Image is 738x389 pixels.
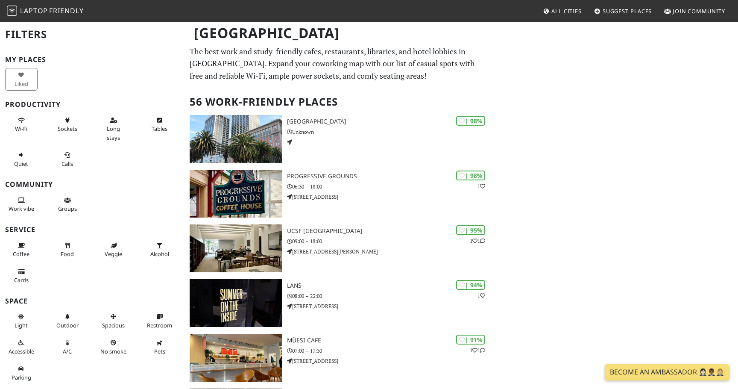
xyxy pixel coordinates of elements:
[5,265,38,287] button: Cards
[184,170,492,218] a: Progressive Grounds | 98% 1 Progressive Grounds 06:30 – 18:00 [STREET_ADDRESS]
[105,250,122,258] span: Veggie
[470,346,485,354] p: 1 1
[287,248,492,256] p: [STREET_ADDRESS][PERSON_NAME]
[61,250,74,258] span: Food
[287,302,492,310] p: [STREET_ADDRESS]
[287,237,492,245] p: 09:00 – 18:00
[591,3,656,19] a: Suggest Places
[287,292,492,300] p: 08:00 – 23:00
[477,182,485,190] p: 1
[143,239,176,261] button: Alcohol
[5,193,38,216] button: Work vibe
[5,148,38,171] button: Quiet
[470,237,485,245] p: 1 1
[456,225,485,235] div: | 95%
[9,348,34,355] span: Accessible
[5,21,179,47] h2: Filters
[97,113,130,144] button: Long stays
[187,21,490,45] h1: [GEOGRAPHIC_DATA]
[147,321,172,329] span: Restroom
[13,250,29,258] span: Coffee
[51,336,84,358] button: A/C
[152,125,167,133] span: Work-friendly tables
[5,180,179,189] h3: Community
[190,334,282,382] img: Müesi Cafe
[63,348,72,355] span: Air conditioned
[5,56,179,64] h3: My Places
[58,205,77,212] span: Group tables
[287,128,492,136] p: Unknown
[49,6,83,15] span: Friendly
[51,148,84,171] button: Calls
[456,280,485,290] div: | 94%
[12,374,31,381] span: Parking
[5,297,179,305] h3: Space
[287,227,492,235] h3: UCSF [GEOGRAPHIC_DATA]
[190,279,282,327] img: LANS
[51,239,84,261] button: Food
[605,364,729,380] a: Become an Ambassador 🤵🏻‍♀️🤵🏾‍♂️🤵🏼‍♀️
[456,335,485,345] div: | 91%
[51,113,84,136] button: Sockets
[184,334,492,382] a: Müesi Cafe | 91% 11 Müesi Cafe 07:00 – 17:30 [STREET_ADDRESS]
[456,171,485,180] div: | 98%
[190,224,282,272] img: UCSF Mission Bay FAMRI Library
[143,336,176,358] button: Pets
[287,173,492,180] h3: Progressive Grounds
[190,45,487,82] p: The best work and study-friendly cafes, restaurants, libraries, and hotel lobbies in [GEOGRAPHIC_...
[184,224,492,272] a: UCSF Mission Bay FAMRI Library | 95% 11 UCSF [GEOGRAPHIC_DATA] 09:00 – 18:00 [STREET_ADDRESS][PER...
[61,160,73,168] span: Video/audio calls
[5,362,38,384] button: Parking
[58,125,77,133] span: Power sockets
[287,282,492,289] h3: LANS
[56,321,79,329] span: Outdoor area
[9,205,34,212] span: People working
[190,89,487,115] h2: 56 Work-Friendly Places
[184,279,492,327] a: LANS | 94% 1 LANS 08:00 – 23:00 [STREET_ADDRESS]
[143,309,176,332] button: Restroom
[7,4,84,19] a: LaptopFriendly LaptopFriendly
[14,276,29,284] span: Credit cards
[287,337,492,344] h3: Müesi Cafe
[287,183,492,191] p: 06:30 – 18:00
[97,239,130,261] button: Veggie
[661,3,729,19] a: Join Community
[5,309,38,332] button: Light
[5,226,179,234] h3: Service
[673,7,725,15] span: Join Community
[143,113,176,136] button: Tables
[287,118,492,125] h3: [GEOGRAPHIC_DATA]
[150,250,169,258] span: Alcohol
[5,100,179,109] h3: Productivity
[184,115,492,163] a: One Market Plaza | 98% [GEOGRAPHIC_DATA] Unknown
[51,193,84,216] button: Groups
[539,3,585,19] a: All Cities
[287,193,492,201] p: [STREET_ADDRESS]
[100,348,126,355] span: Smoke free
[456,116,485,126] div: | 98%
[20,6,48,15] span: Laptop
[287,357,492,365] p: [STREET_ADDRESS]
[97,309,130,332] button: Spacious
[7,6,17,16] img: LaptopFriendly
[15,125,27,133] span: Stable Wi-Fi
[102,321,125,329] span: Spacious
[5,113,38,136] button: Wi-Fi
[603,7,652,15] span: Suggest Places
[51,309,84,332] button: Outdoor
[190,170,282,218] img: Progressive Grounds
[190,115,282,163] img: One Market Plaza
[14,160,28,168] span: Quiet
[5,239,38,261] button: Coffee
[287,347,492,355] p: 07:00 – 17:30
[5,336,38,358] button: Accessible
[154,348,165,355] span: Pet friendly
[107,125,120,141] span: Long stays
[477,292,485,300] p: 1
[15,321,28,329] span: Natural light
[97,336,130,358] button: No smoke
[551,7,582,15] span: All Cities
